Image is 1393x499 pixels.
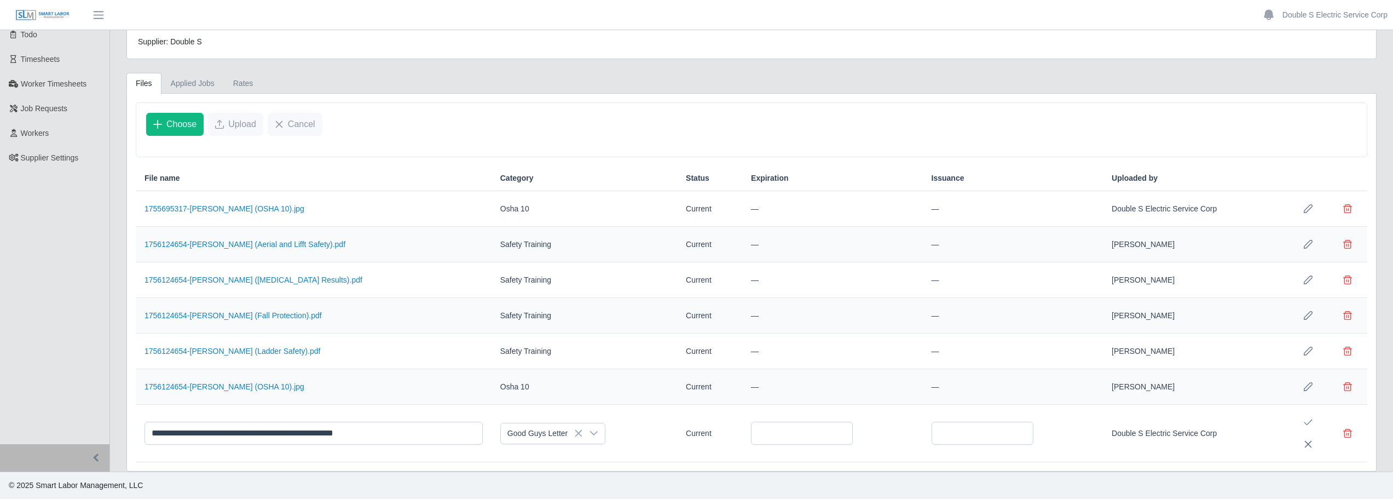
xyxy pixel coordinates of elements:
td: Current [677,262,742,298]
button: Choose [146,113,204,136]
span: Issuance [932,173,964,184]
button: Save Edit [1297,411,1319,433]
button: Delete file [1337,233,1359,255]
button: Row Edit [1297,340,1319,362]
td: [PERSON_NAME] [1103,227,1288,262]
button: Delete file [1337,340,1359,362]
td: Current [677,369,742,405]
td: [PERSON_NAME] [1103,334,1288,369]
td: Safety Training [492,262,677,298]
a: Applied Jobs [161,73,224,94]
span: Job Requests [21,104,68,113]
td: — [742,298,923,334]
span: Worker Timesheets [21,79,86,88]
span: Workers [21,129,49,137]
span: Good Guys Letter [501,423,583,444]
td: — [923,369,1103,405]
button: Upload [208,113,263,136]
a: Double S Electric Service Corp [1282,9,1388,21]
td: — [923,334,1103,369]
td: — [742,191,923,227]
a: 1755695317-[PERSON_NAME] (OSHA 10).jpg [144,204,304,213]
td: Osha 10 [492,369,677,405]
button: Cancel Edit [1297,433,1319,455]
td: [PERSON_NAME] [1103,262,1288,298]
button: Row Edit [1297,376,1319,398]
img: SLM Logo [15,9,70,21]
button: Cancel [268,113,322,136]
td: [PERSON_NAME] [1103,369,1288,405]
a: 1756124654-[PERSON_NAME] (Ladder Safety).pdf [144,347,320,355]
span: Cancel [288,118,315,131]
td: — [923,227,1103,262]
a: Files [126,73,161,94]
td: — [742,334,923,369]
span: File name [144,173,180,184]
button: Delete file [1337,422,1359,444]
td: Current [677,298,742,334]
span: Todo [21,30,37,39]
span: Supplier: Double S [138,37,202,46]
a: Rates [224,73,263,94]
td: — [742,369,923,405]
span: Supplier Settings [21,153,79,162]
a: 1756124654-[PERSON_NAME] ([MEDICAL_DATA] Results).pdf [144,276,362,284]
td: Double S Electric Service Corp [1103,405,1288,462]
span: Uploaded by [1112,173,1158,184]
button: Row Edit [1297,269,1319,291]
td: Current [677,227,742,262]
span: Category [500,173,534,184]
button: Delete file [1337,305,1359,326]
td: Current [677,334,742,369]
button: Delete file [1337,198,1359,220]
span: Status [686,173,709,184]
button: Row Edit [1297,198,1319,220]
button: Delete file [1337,269,1359,291]
a: 1756124654-[PERSON_NAME] (Aerial and Lifft Safety).pdf [144,240,345,249]
td: — [742,227,923,262]
span: Timesheets [21,55,60,64]
span: Upload [228,118,256,131]
td: Current [677,191,742,227]
button: Row Edit [1297,305,1319,326]
td: [PERSON_NAME] [1103,298,1288,334]
span: © 2025 Smart Labor Management, LLC [9,481,143,490]
td: — [923,191,1103,227]
td: — [742,262,923,298]
button: Row Edit [1297,233,1319,255]
td: Osha 10 [492,191,677,227]
td: — [923,262,1103,298]
td: — [923,298,1103,334]
button: Delete file [1337,376,1359,398]
a: 1756124654-[PERSON_NAME] (Fall Protection).pdf [144,311,322,320]
a: 1756124654-[PERSON_NAME] (OSHA 10).jpg [144,382,304,391]
td: Safety Training [492,227,677,262]
td: Safety Training [492,298,677,334]
td: Current [677,405,742,462]
span: Choose [166,118,196,131]
span: Expiration [751,173,788,184]
td: Double S Electric Service Corp [1103,191,1288,227]
td: Safety Training [492,334,677,369]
